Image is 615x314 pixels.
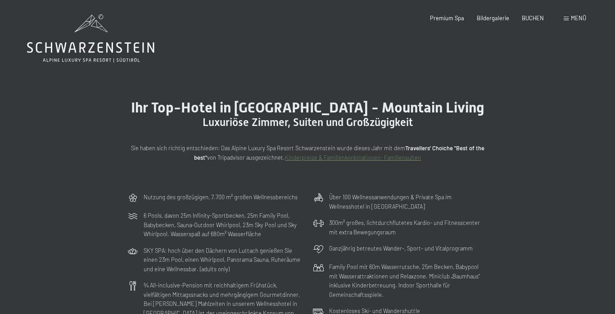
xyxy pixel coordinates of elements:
[144,246,302,274] p: SKY SPA: hoch über den Dächern von Luttach genießen Sie einen 23m Pool, einen Whirlpool, Panorama...
[477,14,509,22] a: Bildergalerie
[203,116,413,129] span: Luxuriöse Zimmer, Suiten und Großzügigkeit
[329,218,488,237] p: 300m² großes, lichtdurchflutetes Kardio- und Fitnesscenter mit extra Bewegungsraum
[127,144,488,162] p: Sie haben sich richtig entschieden: Das Alpine Luxury Spa Resort Schwarzenstein wurde dieses Jahr...
[522,14,544,22] a: BUCHEN
[131,99,484,116] span: Ihr Top-Hotel in [GEOGRAPHIC_DATA] - Mountain Living
[144,211,302,238] p: 6 Pools, davon 25m Infinity-Sportbecken, 25m Family Pool, Babybecken, Sauna-Outdoor Whirlpool, 23...
[329,193,488,211] p: Über 100 Wellnessanwendungen & Private Spa im Wellnesshotel in [GEOGRAPHIC_DATA]
[329,244,473,253] p: Ganzjährig betreutes Wander-, Sport- und Vitalprogramm
[329,262,488,299] p: Family Pool mit 60m Wasserrutsche, 25m Becken, Babypool mit Wasserattraktionen und Relaxzone. Min...
[285,154,421,161] a: Kinderpreise & Familienkonbinationen- Familiensuiten
[571,14,586,22] span: Menü
[194,144,484,161] strong: Travellers' Choiche "Best of the best"
[144,193,298,202] p: Nutzung des großzügigen, 7.700 m² großen Wellnessbereichs
[430,14,464,22] a: Premium Spa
